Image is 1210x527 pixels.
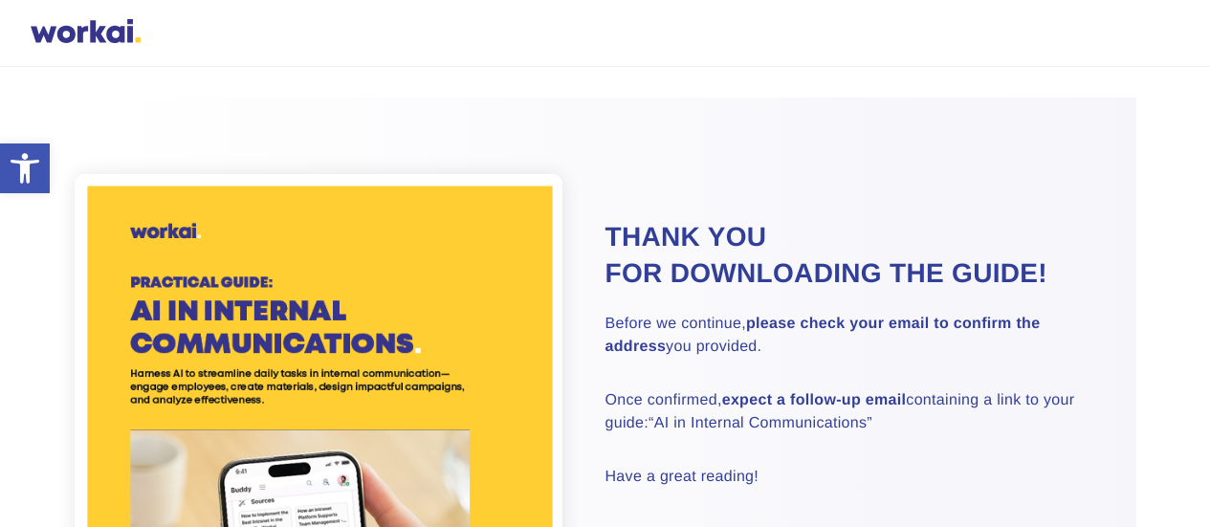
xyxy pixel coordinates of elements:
[605,219,1089,292] h2: Thank you for downloading the guide!
[649,415,872,431] em: “AI in Internal Communications”
[605,389,1089,435] p: Once confirmed, containing a link to your guide:
[722,392,907,408] strong: expect a follow-up email
[605,466,1089,489] p: Have a great reading!
[605,316,1041,355] strong: please check your email to confirm the address
[605,313,1089,359] p: Before we continue, you provided.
